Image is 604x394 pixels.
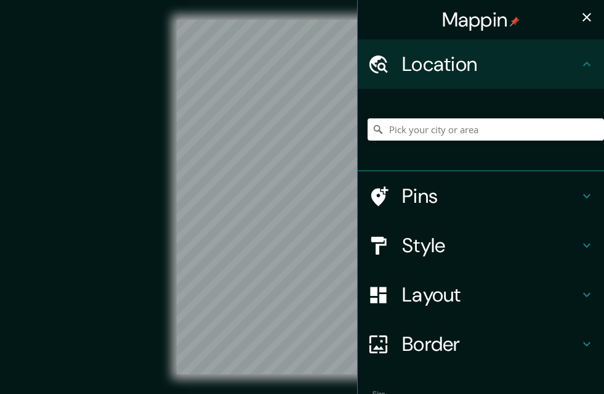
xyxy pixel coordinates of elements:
input: Pick your city or area [368,118,604,141]
div: Location [358,39,604,89]
h4: Pins [402,184,579,208]
img: pin-icon.png [510,17,520,27]
div: Pins [358,171,604,221]
h4: Layout [402,282,579,307]
div: Style [358,221,604,270]
h4: Border [402,332,579,356]
h4: Mappin [442,7,520,32]
canvas: Map [177,20,427,374]
div: Layout [358,270,604,319]
h4: Location [402,52,579,76]
div: Border [358,319,604,369]
h4: Style [402,233,579,258]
